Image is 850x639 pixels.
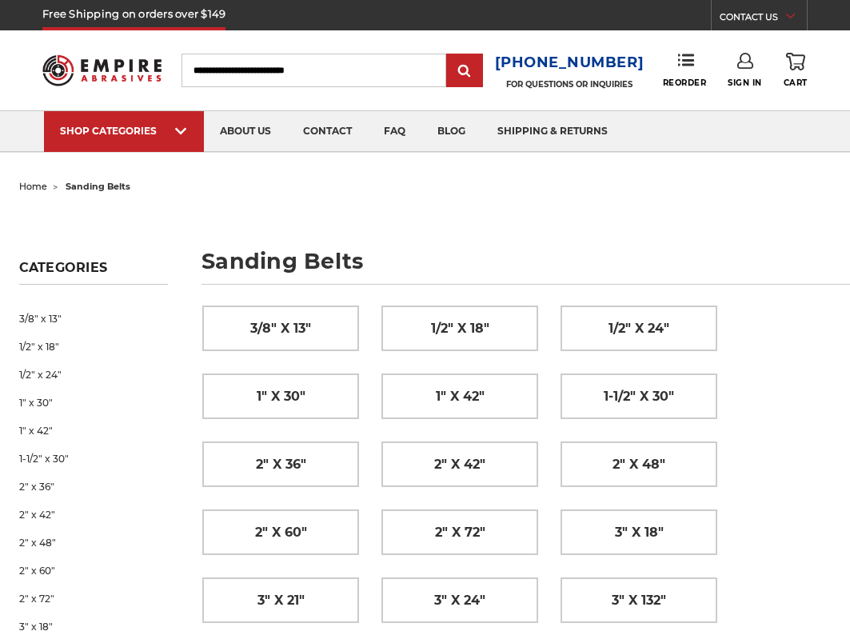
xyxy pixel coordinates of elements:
span: 1-1/2" x 30" [604,383,674,410]
div: SHOP CATEGORIES [60,125,188,137]
a: home [19,181,47,192]
a: 2" x 72" [19,585,168,613]
a: 2" x 36" [203,442,358,486]
a: 3/8" x 13" [19,305,168,333]
a: faq [368,111,421,152]
a: blog [421,111,481,152]
span: 3" x 24" [434,587,485,614]
input: Submit [449,55,481,87]
a: 1/2" x 18" [19,333,168,361]
p: FOR QUESTIONS OR INQUIRIES [495,79,644,90]
span: 1" x 30" [257,383,305,410]
a: 1/2" x 24" [561,306,716,350]
a: Reorder [663,53,707,87]
span: 3" x 18" [615,519,664,546]
span: 2" x 36" [256,451,306,478]
a: 2" x 72" [382,510,537,554]
span: 2" x 72" [435,519,485,546]
a: 2" x 36" [19,473,168,501]
span: 1/2" x 18" [431,315,489,342]
a: 1" x 30" [19,389,168,417]
a: 1" x 42" [382,374,537,418]
a: about us [204,111,287,152]
a: 1/2" x 24" [19,361,168,389]
a: 3" x 21" [203,578,358,622]
span: 2" x 42" [434,451,485,478]
span: 3" x 132" [612,587,666,614]
span: 3/8" x 13" [250,315,311,342]
span: 3" x 21" [257,587,305,614]
a: 2" x 42" [19,501,168,529]
span: 1" x 42" [436,383,485,410]
a: 1-1/2" x 30" [561,374,716,418]
a: 3" x 18" [561,510,716,554]
a: CONTACT US [720,8,807,30]
a: 2" x 48" [19,529,168,557]
span: 2" x 48" [613,451,665,478]
span: sanding belts [66,181,130,192]
a: 2" x 42" [382,442,537,486]
a: 2" x 60" [19,557,168,585]
a: 1" x 42" [19,417,168,445]
a: 3" x 24" [382,578,537,622]
img: Empire Abrasives [42,47,162,94]
h5: Categories [19,260,168,285]
span: Cart [784,78,808,88]
a: 1/2" x 18" [382,306,537,350]
a: 2" x 60" [203,510,358,554]
span: Reorder [663,78,707,88]
span: Sign In [728,78,762,88]
span: 2" x 60" [255,519,307,546]
a: 3" x 132" [561,578,716,622]
a: 3/8" x 13" [203,306,358,350]
a: shipping & returns [481,111,624,152]
a: contact [287,111,368,152]
a: Cart [784,53,808,88]
a: 1-1/2" x 30" [19,445,168,473]
a: 2" x 48" [561,442,716,486]
span: 1/2" x 24" [609,315,669,342]
a: [PHONE_NUMBER] [495,51,644,74]
a: 1" x 30" [203,374,358,418]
